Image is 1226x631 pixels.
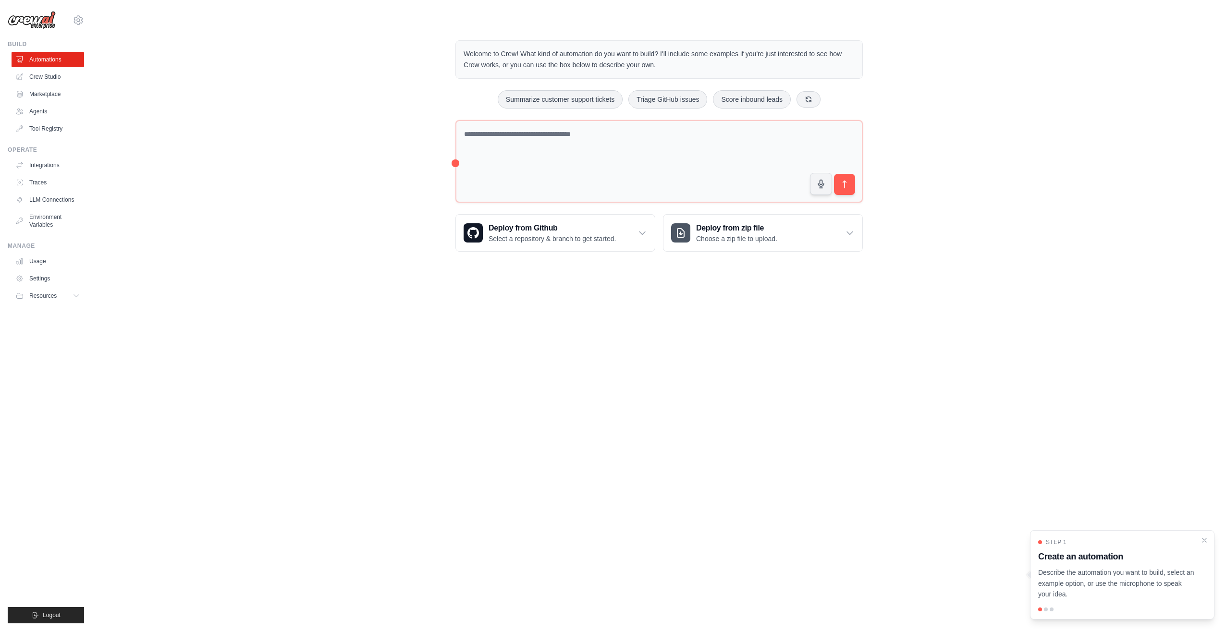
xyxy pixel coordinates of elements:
[12,86,84,102] a: Marketplace
[1201,536,1208,544] button: Close walkthrough
[12,175,84,190] a: Traces
[12,288,84,303] button: Resources
[8,40,84,48] div: Build
[696,234,777,243] p: Choose a zip file to upload.
[489,234,616,243] p: Select a repository & branch to get started.
[12,254,84,269] a: Usage
[43,611,61,619] span: Logout
[464,49,855,71] p: Welcome to Crew! What kind of automation do you want to build? I'll include some examples if you'...
[12,69,84,85] a: Crew Studio
[12,121,84,136] a: Tool Registry
[696,222,777,234] h3: Deploy from zip file
[8,242,84,250] div: Manage
[12,192,84,207] a: LLM Connections
[8,146,84,154] div: Operate
[713,90,791,109] button: Score inbound leads
[12,52,84,67] a: Automations
[489,222,616,234] h3: Deploy from Github
[498,90,623,109] button: Summarize customer support tickets
[8,607,84,623] button: Logout
[8,11,56,29] img: Logo
[29,292,57,300] span: Resources
[12,104,84,119] a: Agents
[1038,567,1195,600] p: Describe the automation you want to build, select an example option, or use the microphone to spe...
[12,271,84,286] a: Settings
[12,158,84,173] a: Integrations
[628,90,707,109] button: Triage GitHub issues
[1046,538,1067,546] span: Step 1
[1038,550,1195,563] h3: Create an automation
[12,209,84,232] a: Environment Variables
